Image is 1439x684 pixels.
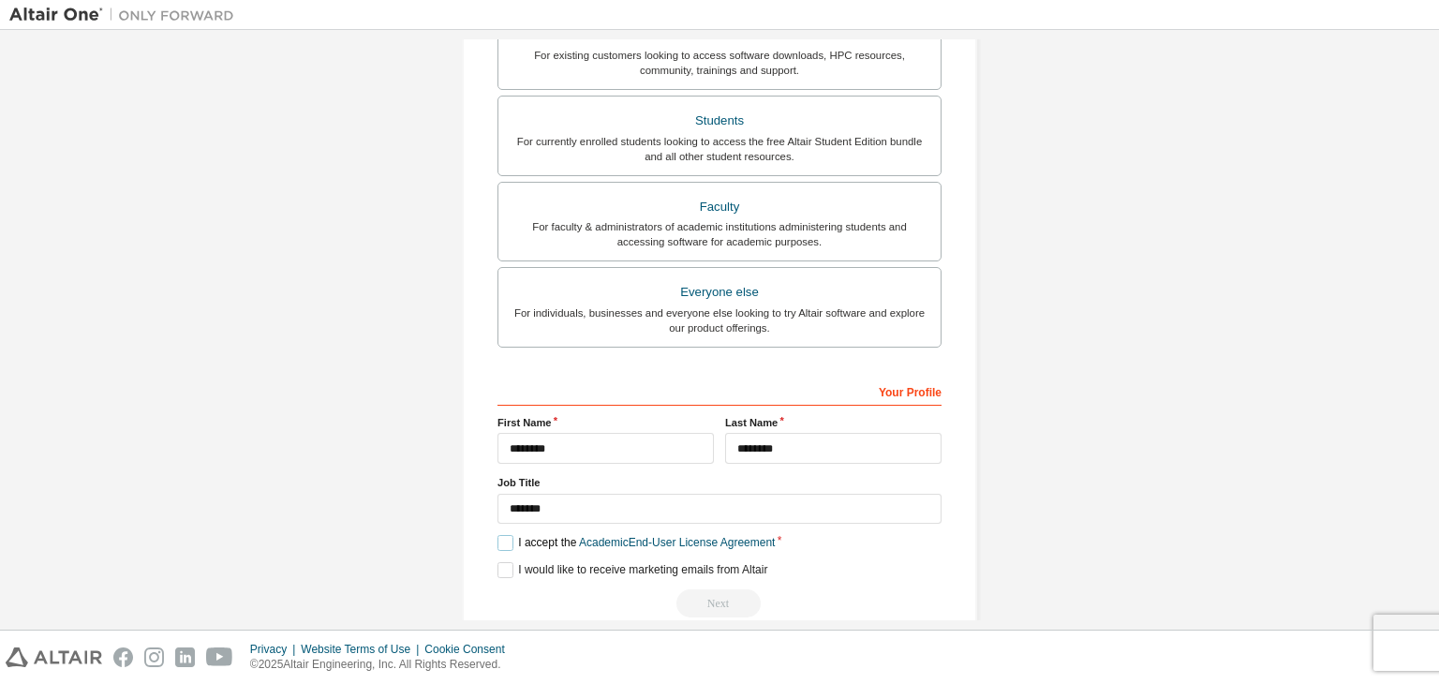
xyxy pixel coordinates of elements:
[250,657,516,673] p: © 2025 Altair Engineering, Inc. All Rights Reserved.
[725,415,942,430] label: Last Name
[6,647,102,667] img: altair_logo.svg
[9,6,244,24] img: Altair One
[579,536,775,549] a: Academic End-User License Agreement
[497,376,942,406] div: Your Profile
[510,219,929,249] div: For faculty & administrators of academic institutions administering students and accessing softwa...
[510,134,929,164] div: For currently enrolled students looking to access the free Altair Student Edition bundle and all ...
[497,589,942,617] div: Read and acccept EULA to continue
[510,305,929,335] div: For individuals, businesses and everyone else looking to try Altair software and explore our prod...
[144,647,164,667] img: instagram.svg
[497,535,775,551] label: I accept the
[497,562,767,578] label: I would like to receive marketing emails from Altair
[250,642,301,657] div: Privacy
[497,415,714,430] label: First Name
[510,279,929,305] div: Everyone else
[301,642,424,657] div: Website Terms of Use
[497,475,942,490] label: Job Title
[510,108,929,134] div: Students
[113,647,133,667] img: facebook.svg
[510,194,929,220] div: Faculty
[175,647,195,667] img: linkedin.svg
[510,48,929,78] div: For existing customers looking to access software downloads, HPC resources, community, trainings ...
[424,642,515,657] div: Cookie Consent
[206,647,233,667] img: youtube.svg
